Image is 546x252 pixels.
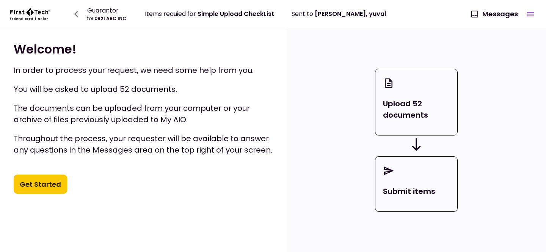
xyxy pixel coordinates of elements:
[87,15,127,22] div: 0821 ABC INC.
[383,98,450,121] p: Upload 52 documents
[292,9,386,19] div: Sent to
[87,15,93,22] span: for
[383,186,450,197] p: Submit items
[14,83,273,95] p: You will be asked to upload 52 documents.
[14,65,273,76] p: In order to process your request, we need some help from you.
[198,9,274,18] span: Simple Upload CheckList
[9,2,51,26] img: Logo
[87,6,127,15] div: Guarantor
[14,102,273,125] p: The documents can be uploaded from your computer or your archive of files previously uploaded to ...
[14,41,273,57] h1: Welcome !
[315,9,386,18] span: [PERSON_NAME], yuval
[466,4,524,24] button: Messages
[14,175,67,194] button: Get Started
[14,133,273,156] p: Throughout the process, your requester will be available to answer any questions in the Messages ...
[145,9,274,19] div: Items requied for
